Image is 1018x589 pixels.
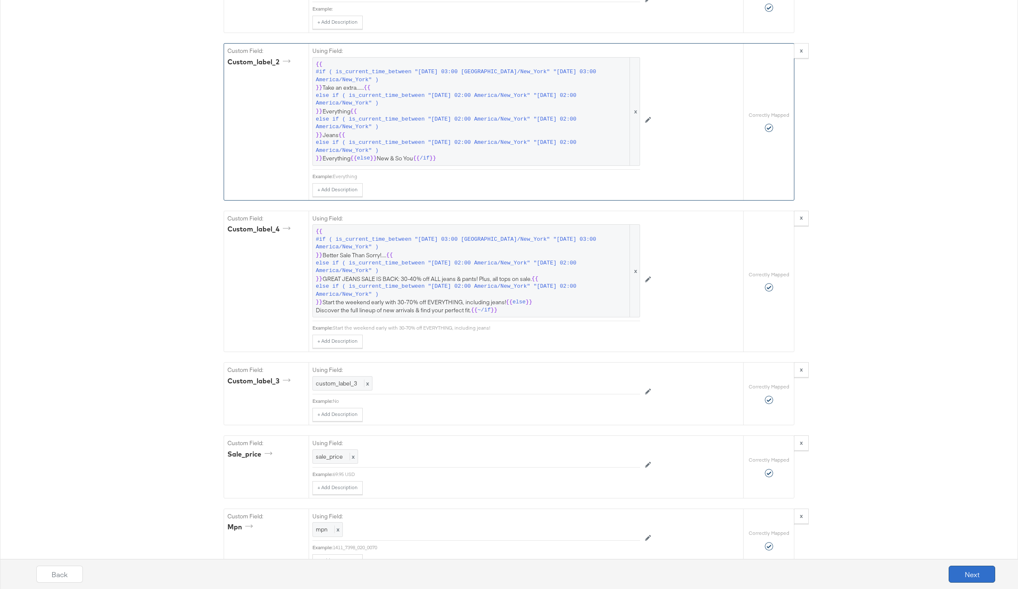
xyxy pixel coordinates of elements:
button: x [794,211,809,226]
div: Example: [312,173,333,180]
div: Start the weekend early with 30-70% off EVERYTHING, including jeans! [333,325,640,331]
label: Custom Field: [227,215,305,223]
span: x [629,58,640,165]
span: {{ [532,275,539,283]
span: {{ [364,84,371,92]
span: sale_price [316,453,343,460]
span: else [512,298,525,306]
div: Example: [312,544,333,551]
span: }} [430,154,436,162]
span: }} [525,298,532,306]
label: Using Field: [312,439,640,447]
span: #if ( is_current_time_between "[DATE] 03:00 [GEOGRAPHIC_DATA]/New_York" "[DATE] 03:00 America/New... [316,68,628,84]
span: else if ( is_current_time_between "[DATE] 02:00 America/New_York" "[DATE] 02:00 America/New_York" ) [316,283,628,298]
span: else if ( is_current_time_between "[DATE] 02:00 America/New_York" "[DATE] 02:00 America/New_York" ) [316,116,628,131]
label: Correctly Mapped [749,383,789,390]
div: No [333,398,640,405]
span: {{ [316,228,323,236]
button: Back [36,566,83,583]
label: Using Field: [312,215,640,223]
button: + Add Description [312,481,363,495]
button: x [794,509,809,524]
span: }} [316,107,323,116]
label: Correctly Mapped [749,457,789,463]
span: else if ( is_current_time_between "[DATE] 02:00 America/New_York" "[DATE] 02:00 America/New_York" ) [316,259,628,275]
div: Example: [312,398,333,405]
button: x [794,435,809,451]
strong: x [800,439,803,446]
div: Everything [333,173,640,180]
span: {{ [386,251,393,259]
div: mpn [227,522,256,532]
div: Example: [312,6,333,12]
span: {{ [471,306,478,314]
span: }} [316,154,323,162]
span: else if ( is_current_time_between "[DATE] 02:00 America/New_York" "[DATE] 02:00 America/New_York" ) [316,139,628,154]
span: }} [316,84,323,92]
span: x [350,453,355,460]
span: ~/if [478,306,491,314]
label: Using Field: [312,366,640,374]
label: Correctly Mapped [749,112,789,118]
span: {{ [413,154,420,162]
button: Next [949,566,995,583]
span: }} [316,275,323,283]
span: x [364,380,369,387]
label: Custom Field: [227,366,305,374]
span: /if [420,154,430,162]
span: else [357,154,370,162]
div: 69.95 USD [333,471,640,478]
div: Example: [312,325,333,331]
label: Correctly Mapped [749,530,789,537]
strong: x [800,214,803,221]
div: custom_label_4 [227,224,293,234]
span: else if ( is_current_time_between "[DATE] 02:00 America/New_York" "[DATE] 02:00 America/New_York" ) [316,92,628,107]
label: Custom Field: [227,47,305,55]
span: {{ [350,107,357,116]
span: {{ [339,131,345,139]
span: }} [370,154,377,162]
button: + Add Description [312,16,363,29]
button: + Add Description [312,335,363,348]
strong: x [800,47,803,54]
button: x [794,362,809,377]
span: mpn [316,526,328,533]
button: + Add Description [312,408,363,421]
span: Better Sale Than Sorry!.... GREAT JEANS SALE IS BACK: 30-40% off ALL jeans & pants! Plus, all top... [316,228,637,314]
strong: x [800,512,803,520]
span: x [334,526,339,533]
span: {{ [350,154,357,162]
span: #if ( is_current_time_between "[DATE] 03:00 [GEOGRAPHIC_DATA]/New_York" "[DATE] 03:00 America/New... [316,236,628,251]
button: x [794,43,809,58]
label: Correctly Mapped [749,271,789,278]
label: Using Field: [312,512,640,520]
div: sale_price [227,449,275,459]
button: + Add Description [312,183,363,197]
div: 1411_7398_020_0070 [333,544,640,551]
span: {{ [316,61,323,69]
div: custom_label_3 [227,376,293,386]
span: x [629,225,640,317]
span: Take an extra...... Everything Jeans Everything New & So You [316,61,637,162]
div: Example: [312,471,333,478]
span: }} [316,298,323,306]
label: Using Field: [312,47,640,55]
div: custom_label_2 [227,57,293,67]
strong: x [800,366,803,373]
span: custom_label_3 [316,380,357,387]
span: }} [491,306,498,314]
span: }} [316,251,323,259]
label: Custom Field: [227,439,305,447]
span: {{ [506,298,513,306]
span: }} [316,131,323,139]
label: Custom Field: [227,512,305,520]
